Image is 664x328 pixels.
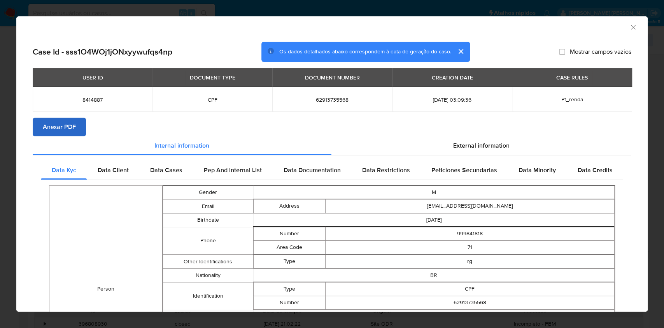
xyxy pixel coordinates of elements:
td: Gender [163,186,253,199]
td: Nationality [163,269,253,282]
td: Phone [163,227,253,255]
span: External information [453,141,510,150]
span: Mostrar campos vazios [570,48,631,56]
button: cerrar [451,42,470,61]
input: Mostrar campos vazios [559,49,565,55]
span: Data Minority [519,166,556,175]
td: M [253,186,615,199]
h2: Case Id - sss1O4WOj1jONxyywufqs4np [33,47,172,57]
span: Peticiones Secundarias [431,166,497,175]
span: Data Credits [577,166,612,175]
span: Pep And Internal List [204,166,262,175]
td: Type [254,255,326,268]
td: Number [254,227,326,241]
span: Data Cases [150,166,182,175]
span: Pf_renda [561,95,583,103]
td: Address [254,199,326,213]
td: Other Identifications [163,255,253,269]
span: Data Client [98,166,129,175]
div: USER ID [78,71,108,84]
button: Anexar PDF [33,118,86,136]
button: Fechar a janela [629,23,636,30]
td: Area Code [254,241,326,254]
span: Data Restrictions [362,166,410,175]
div: Detailed info [33,136,631,155]
td: Number [254,296,326,310]
span: [DATE] 03:09:36 [401,96,503,103]
span: CPF [162,96,263,103]
span: Data Kyc [52,166,76,175]
td: [EMAIL_ADDRESS][DOMAIN_NAME] [326,199,614,213]
td: 999841818 [326,227,614,241]
div: CREATION DATE [427,71,477,84]
span: Anexar PDF [43,118,76,136]
div: DOCUMENT TYPE [185,71,240,84]
td: Birthdate [163,213,253,227]
td: 62913735568 [326,296,614,310]
div: closure-recommendation-modal [16,16,648,312]
span: 8414887 [42,96,143,103]
div: CASE RULES [552,71,592,84]
div: DOCUMENT NUMBER [300,71,364,84]
td: BR [253,269,615,282]
span: Internal information [154,141,209,150]
td: Is Pep [163,310,253,324]
td: false [253,310,615,324]
td: 71 [326,241,614,254]
td: rg [326,255,614,268]
td: Identification [163,282,253,310]
td: Type [254,282,326,296]
span: Data Documentation [283,166,340,175]
td: CPF [326,282,614,296]
span: 62913735568 [282,96,383,103]
td: [DATE] [253,213,615,227]
div: Detailed internal info [41,161,623,180]
span: Os dados detalhados abaixo correspondem à data de geração do caso. [279,48,451,56]
td: Email [163,199,253,213]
